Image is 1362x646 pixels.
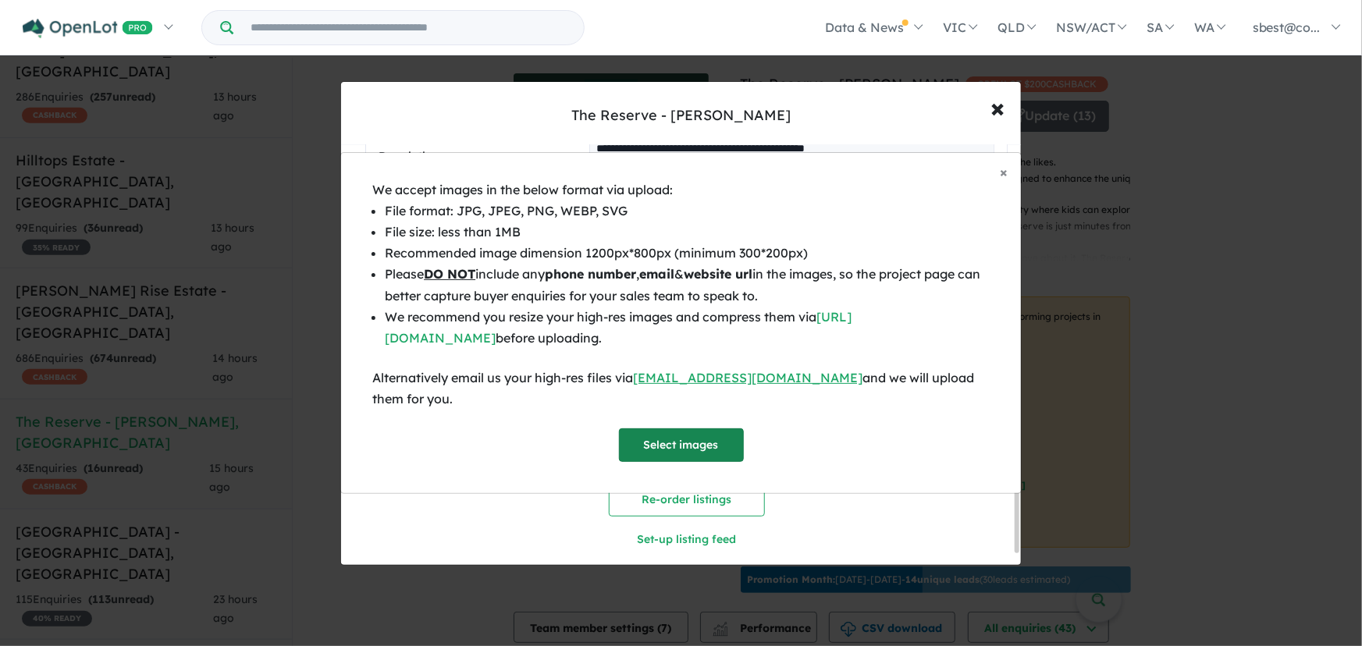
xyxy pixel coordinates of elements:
[385,222,990,243] li: File size: less than 1MB
[385,264,990,306] li: Please include any , & in the images, so the project page can better capture buyer enquiries for ...
[1001,163,1008,181] span: ×
[424,266,475,282] u: DO NOT
[372,179,990,201] div: We accept images in the below format via upload:
[385,309,852,346] a: [URL][DOMAIN_NAME]
[633,370,862,385] a: [EMAIL_ADDRESS][DOMAIN_NAME]
[372,367,990,410] div: Alternatively email us your high-res files via and we will upload them for you.
[639,266,674,282] b: email
[1253,20,1321,35] span: sbest@co...
[619,428,744,462] button: Select images
[385,243,990,264] li: Recommended image dimension 1200px*800px (minimum 300*200px)
[545,266,636,282] b: phone number
[385,201,990,222] li: File format: JPG, JPEG, PNG, WEBP, SVG
[236,11,581,44] input: Try estate name, suburb, builder or developer
[23,19,153,38] img: Openlot PRO Logo White
[684,266,752,282] b: website url
[385,307,990,349] li: We recommend you resize your high-res images and compress them via before uploading.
